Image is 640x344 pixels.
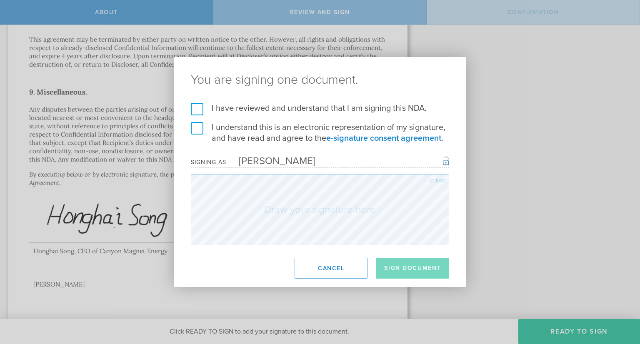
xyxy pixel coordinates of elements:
[226,155,315,167] div: [PERSON_NAME]
[326,133,441,143] a: e-signature consent agreement
[191,159,226,166] div: Signing as
[598,279,640,319] iframe: Chat Widget
[191,122,449,144] label: I understand this is an electronic representation of my signature, and have read and agree to the .
[191,74,449,86] ng-pluralize: You are signing one document.
[295,258,367,279] button: Cancel
[376,258,449,279] button: Sign Document
[191,103,449,114] label: I have reviewed and understand that I am signing this NDA.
